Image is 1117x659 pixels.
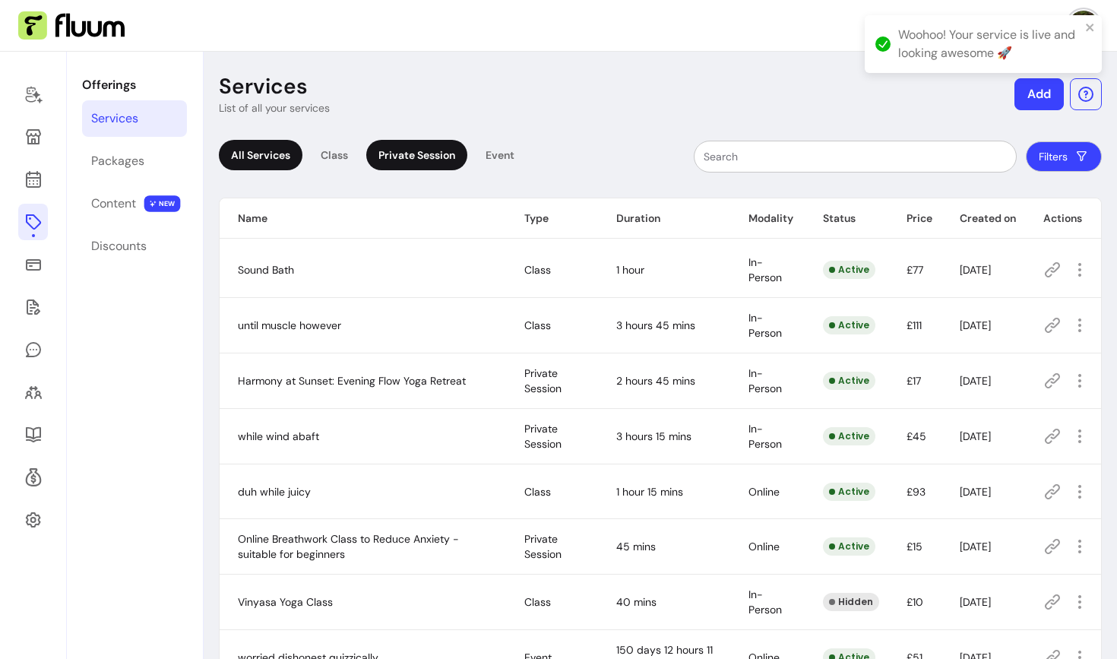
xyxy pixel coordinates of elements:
[1085,21,1096,33] button: close
[748,485,780,499] span: Online
[18,204,48,240] a: Offerings
[18,502,48,538] a: Settings
[238,374,466,388] span: Harmony at Sunset: Evening Flow Yoga Retreat
[960,263,991,277] span: [DATE]
[366,140,467,170] div: Private Session
[907,429,926,443] span: £45
[748,588,782,616] span: In-Person
[805,198,888,239] th: Status
[907,595,923,609] span: £10
[82,76,187,94] p: Offerings
[748,366,782,395] span: In-Person
[524,366,562,395] span: Private Session
[907,263,923,277] span: £77
[18,119,48,155] a: My Page
[823,593,879,611] div: Hidden
[309,140,360,170] div: Class
[1014,78,1064,110] button: Add
[748,540,780,553] span: Online
[823,537,875,556] div: Active
[616,485,683,499] span: 1 hour 15 mins
[524,595,551,609] span: Class
[888,198,941,239] th: Price
[18,417,48,453] a: Resources
[960,318,991,332] span: [DATE]
[1014,11,1099,41] button: avatarGiorgia C.
[91,195,136,213] div: Content
[616,318,695,332] span: 3 hours 45 mins
[898,26,1081,62] div: Woohoo! Your service is live and looking awesome 🚀
[144,195,181,212] span: NEW
[823,261,875,279] div: Active
[616,429,691,443] span: 3 hours 15 mins
[82,228,187,265] a: Discounts
[907,540,922,553] span: £15
[91,152,144,170] div: Packages
[238,318,341,332] span: until muscle however
[219,140,302,170] div: All Services
[82,143,187,179] a: Packages
[219,100,330,116] p: List of all your services
[18,331,48,368] a: My Messages
[960,540,991,553] span: [DATE]
[18,459,48,496] a: Refer & Earn
[82,100,187,137] a: Services
[524,532,562,561] span: Private Session
[91,237,147,255] div: Discounts
[748,422,782,451] span: In-Person
[823,372,875,390] div: Active
[823,483,875,501] div: Active
[238,263,294,277] span: Sound Bath
[18,374,48,410] a: Clients
[1026,141,1102,172] button: Filters
[907,485,926,499] span: £93
[238,429,319,443] span: while wind abaft
[960,485,991,499] span: [DATE]
[748,311,782,340] span: In-Person
[1025,198,1101,239] th: Actions
[220,198,506,239] th: Name
[18,246,48,283] a: Sales
[960,429,991,443] span: [DATE]
[82,185,187,222] a: Content NEW
[506,198,597,239] th: Type
[524,318,551,332] span: Class
[18,11,125,40] img: Fluum Logo
[823,427,875,445] div: Active
[616,595,657,609] span: 40 mins
[960,595,991,609] span: [DATE]
[524,263,551,277] span: Class
[616,263,644,277] span: 1 hour
[18,76,48,112] a: Home
[238,595,333,609] span: Vinyasa Yoga Class
[219,73,308,100] p: Services
[524,422,562,451] span: Private Session
[730,198,805,239] th: Modality
[616,540,656,553] span: 45 mins
[473,140,527,170] div: Event
[941,198,1025,239] th: Created on
[238,485,311,499] span: duh while juicy
[704,149,1007,164] input: Search
[524,485,551,499] span: Class
[18,289,48,325] a: Waivers
[907,374,921,388] span: £17
[1068,11,1099,41] img: avatar
[748,255,782,284] span: In-Person
[598,198,731,239] th: Duration
[823,316,875,334] div: Active
[91,109,138,128] div: Services
[238,532,459,561] span: Online Breathwork Class to Reduce Anxiety - suitable for beginners
[18,161,48,198] a: Calendar
[616,374,695,388] span: 2 hours 45 mins
[960,374,991,388] span: [DATE]
[907,318,922,332] span: £111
